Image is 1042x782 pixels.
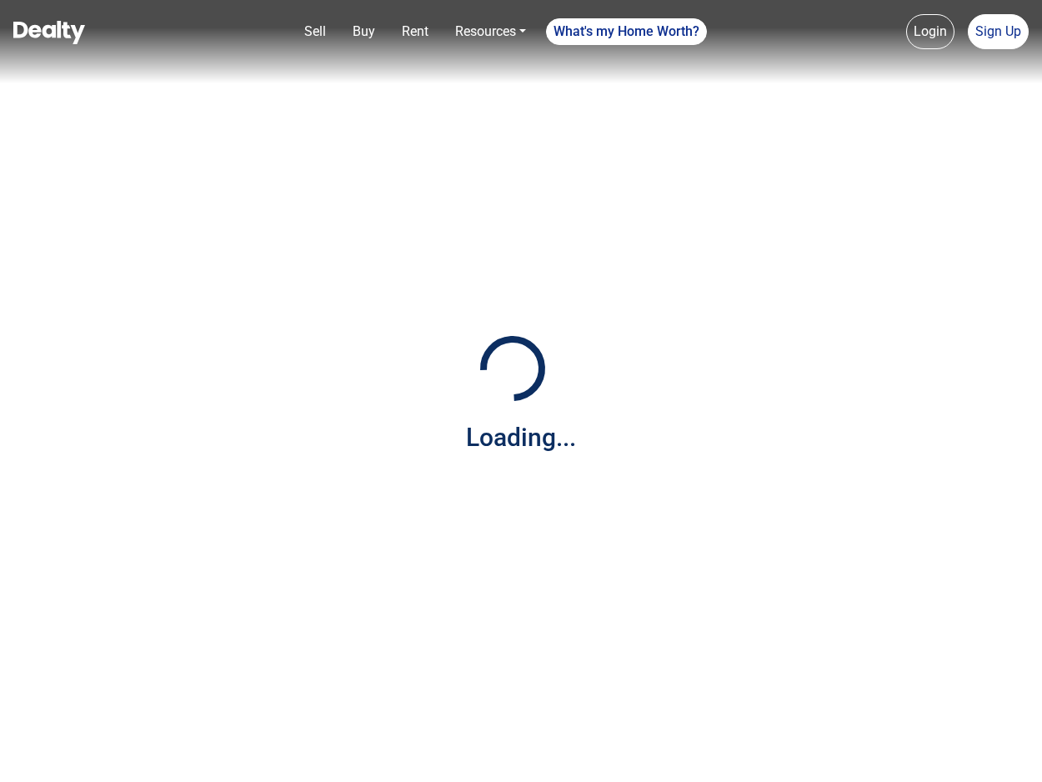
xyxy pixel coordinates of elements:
[8,732,58,782] iframe: BigID CMP Widget
[546,18,707,45] a: What's my Home Worth?
[395,15,435,48] a: Rent
[471,327,554,410] img: Loading
[298,15,333,48] a: Sell
[466,419,576,456] div: Loading...
[906,14,954,49] a: Login
[448,15,533,48] a: Resources
[13,21,85,44] img: Dealty - Buy, Sell & Rent Homes
[968,14,1029,49] a: Sign Up
[346,15,382,48] a: Buy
